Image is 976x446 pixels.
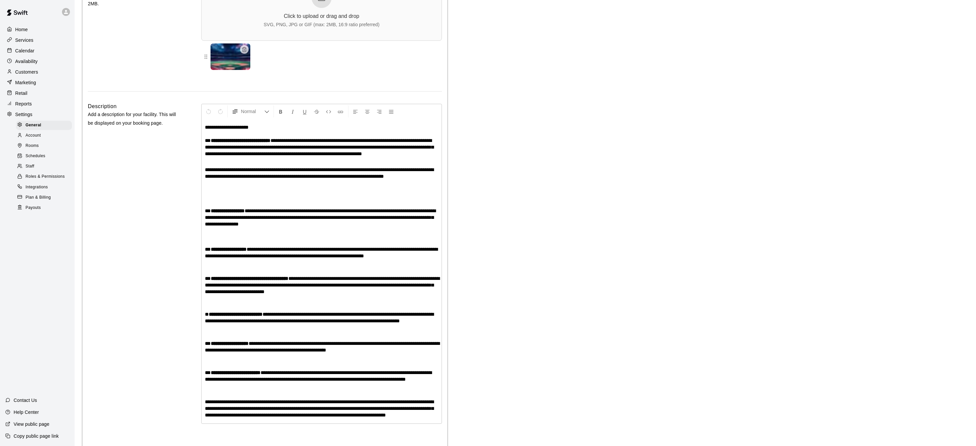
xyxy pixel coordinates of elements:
[15,79,36,86] p: Marketing
[374,105,385,117] button: Right Align
[15,100,32,107] p: Reports
[16,131,72,140] div: Account
[15,69,38,75] p: Customers
[14,421,49,427] p: View public page
[215,105,226,117] button: Redo
[5,35,69,45] a: Services
[287,105,298,117] button: Format Italics
[16,130,75,141] a: Account
[16,203,72,213] div: Payouts
[16,151,75,161] a: Schedules
[311,105,322,117] button: Format Strikethrough
[26,194,51,201] span: Plan & Billing
[16,183,72,192] div: Integrations
[275,105,286,117] button: Format Bold
[16,172,75,182] a: Roles & Permissions
[15,90,28,96] p: Retail
[14,397,37,404] p: Contact Us
[26,173,65,180] span: Roles & Permissions
[5,25,69,34] a: Home
[15,26,28,33] p: Home
[14,433,59,439] p: Copy public page link
[5,67,69,77] a: Customers
[15,111,32,118] p: Settings
[241,108,264,115] span: Normal
[16,182,75,192] a: Integrations
[335,105,346,117] button: Insert Link
[350,105,361,117] button: Left Align
[15,58,38,65] p: Availability
[26,132,41,139] span: Account
[284,13,359,19] div: Click to upload or drag and drop
[16,162,72,171] div: Staff
[15,47,34,54] p: Calendar
[14,409,39,415] p: Help Center
[5,78,69,88] a: Marketing
[16,192,75,203] a: Plan & Billing
[299,105,310,117] button: Format Underline
[88,110,180,127] p: Add a description for your facility. This will be displayed on your booking page.
[5,88,69,98] a: Retail
[323,105,334,117] button: Insert Code
[16,161,75,172] a: Staff
[5,46,69,56] a: Calendar
[264,22,379,27] div: SVG, PNG, JPG or GIF (max: 2MB, 16:9 ratio preferred)
[16,121,72,130] div: General
[26,143,39,149] span: Rooms
[16,172,72,181] div: Roles & Permissions
[16,152,72,161] div: Schedules
[26,153,45,159] span: Schedules
[26,184,48,191] span: Integrations
[203,105,214,117] button: Undo
[5,109,69,119] a: Settings
[16,203,75,213] a: Payouts
[386,105,397,117] button: Justify Align
[5,99,69,109] a: Reports
[88,102,117,111] h6: Description
[26,122,41,129] span: General
[16,193,72,202] div: Plan & Billing
[16,141,75,151] a: Rooms
[26,205,41,211] span: Payouts
[16,120,75,130] a: General
[5,56,69,66] a: Availability
[229,105,272,117] button: Formatting Options
[362,105,373,117] button: Center Align
[16,141,72,151] div: Rooms
[15,37,33,43] p: Services
[26,163,34,170] span: Staff
[211,43,250,70] img: Banner 1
